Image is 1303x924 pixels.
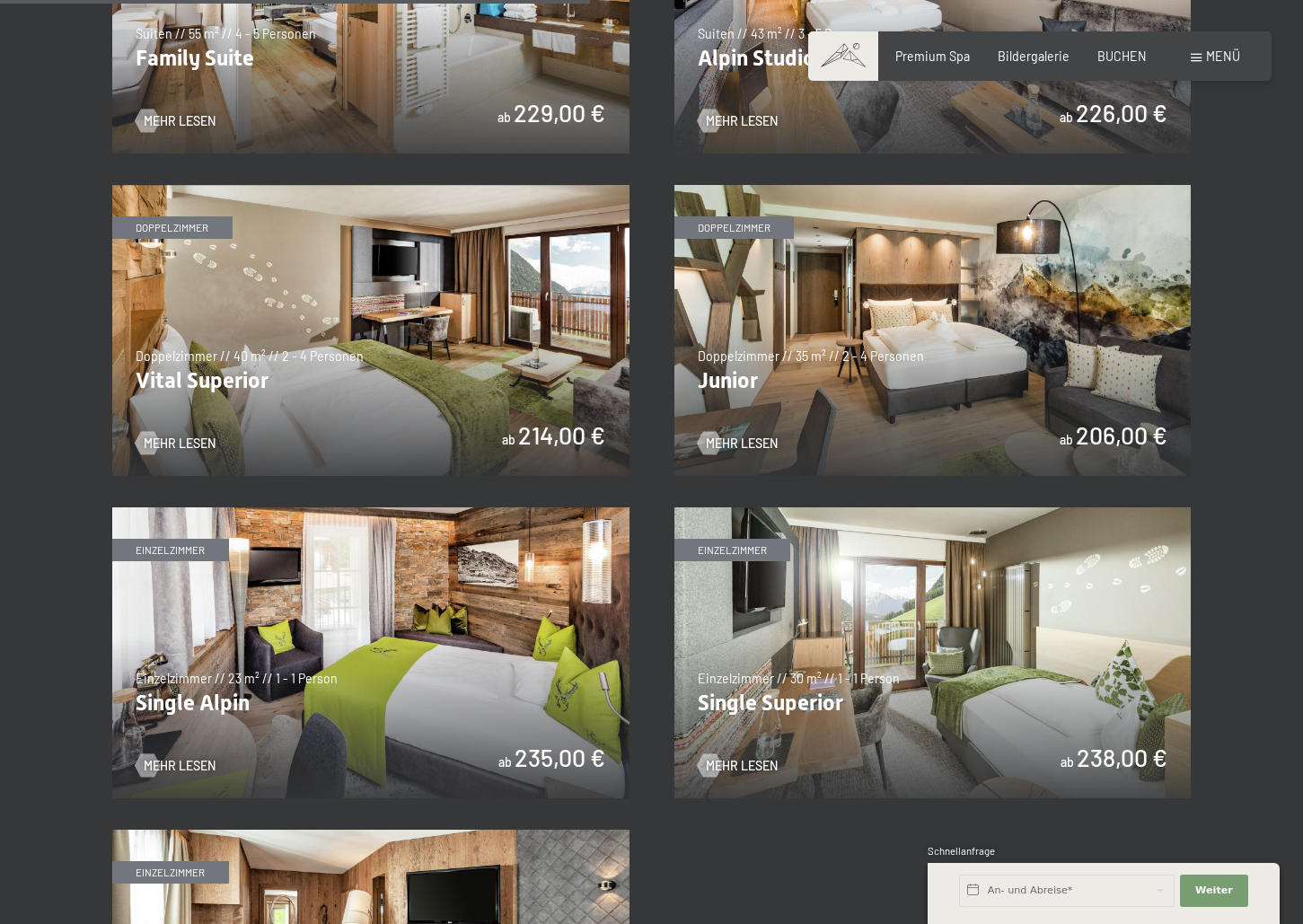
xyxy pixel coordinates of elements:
[136,112,216,130] a: Mehr Lesen
[928,845,995,857] span: Schnellanfrage
[1206,48,1240,64] span: Menü
[674,507,1192,798] img: Single Superior
[112,507,629,798] img: Single Alpin
[698,757,778,775] a: Mehr Lesen
[1180,875,1248,907] button: Weiter
[698,112,778,130] a: Mehr Lesen
[136,435,216,453] a: Mehr Lesen
[144,435,216,453] span: Mehr Lesen
[144,112,216,130] span: Mehr Lesen
[112,185,629,476] img: Vital Superior
[895,48,970,64] a: Premium Spa
[706,757,778,775] span: Mehr Lesen
[1097,48,1147,64] a: BUCHEN
[674,185,1192,476] img: Junior
[112,507,629,517] a: Single Alpin
[136,757,216,775] a: Mehr Lesen
[674,185,1192,195] a: Junior
[1195,884,1233,898] span: Weiter
[698,435,778,453] a: Mehr Lesen
[706,435,778,453] span: Mehr Lesen
[706,112,778,130] span: Mehr Lesen
[112,185,629,195] a: Vital Superior
[998,48,1070,64] a: Bildergalerie
[144,757,216,775] span: Mehr Lesen
[674,507,1192,517] a: Single Superior
[112,830,629,840] a: Single Relax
